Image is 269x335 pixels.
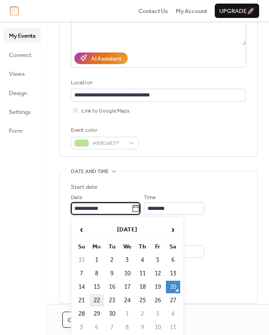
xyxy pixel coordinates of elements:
td: 14 [74,281,89,293]
div: Location [71,78,244,87]
td: 9 [135,321,150,334]
span: Date [71,193,82,202]
span: Form [9,126,23,135]
span: Settings [9,108,30,117]
th: Th [135,240,150,253]
td: 2 [105,254,119,266]
span: › [166,221,180,239]
a: My Account [176,6,207,15]
a: My Events [4,28,41,43]
span: #B9E58EFF [92,139,124,148]
td: 28 [74,308,89,320]
td: 16 [105,281,119,293]
a: Connect [4,48,41,62]
td: 30 [105,308,119,320]
td: 3 [151,308,165,320]
th: [DATE] [90,220,165,239]
span: Design [9,89,27,98]
td: 5 [151,254,165,266]
th: Fr [151,240,165,253]
td: 7 [105,321,119,334]
td: 25 [135,294,150,307]
td: 6 [166,254,180,266]
td: 2 [135,308,150,320]
td: 8 [120,321,134,334]
td: 4 [166,308,180,320]
button: AI Assistant [74,52,128,64]
a: Settings [4,104,41,119]
a: Views [4,66,41,81]
td: 10 [151,321,165,334]
td: 18 [135,281,150,293]
th: Sa [166,240,180,253]
td: 8 [90,267,104,280]
td: 23 [105,294,119,307]
td: 21 [74,294,89,307]
a: Form [4,123,41,138]
span: ‹ [75,221,88,239]
button: Upgrade🚀 [215,4,259,18]
span: Cancel [68,316,91,325]
span: Connect [9,51,31,60]
td: 10 [120,267,134,280]
td: 1 [90,254,104,266]
td: 19 [151,281,165,293]
td: 3 [120,254,134,266]
span: My Account [176,7,207,16]
td: 5 [74,321,89,334]
td: 6 [90,321,104,334]
button: Cancel [62,312,96,328]
td: 12 [151,267,165,280]
td: 29 [90,308,104,320]
th: Mo [90,240,104,253]
td: 22 [90,294,104,307]
td: 1 [120,308,134,320]
td: 27 [166,294,180,307]
td: 7 [74,267,89,280]
span: Link to Google Maps [82,107,130,116]
span: Upgrade 🚀 [219,7,255,16]
td: 26 [151,294,165,307]
td: 24 [120,294,134,307]
img: logo [10,6,19,16]
th: We [120,240,134,253]
td: 31 [74,254,89,266]
td: 11 [166,321,180,334]
div: Start date [71,183,97,191]
th: Su [74,240,89,253]
td: 9 [105,267,119,280]
td: 15 [90,281,104,293]
span: My Events [9,31,35,40]
a: Design [4,86,41,100]
span: Views [9,70,25,78]
span: Time [144,193,156,202]
td: 20 [166,281,180,293]
div: Event color [71,126,137,135]
td: 11 [135,267,150,280]
td: 17 [120,281,134,293]
td: 13 [166,267,180,280]
span: Date and time [71,167,109,176]
span: Contact Us [139,7,168,16]
td: 4 [135,254,150,266]
th: Tu [105,240,119,253]
div: AI Assistant [91,54,121,63]
a: Contact Us [139,6,168,15]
